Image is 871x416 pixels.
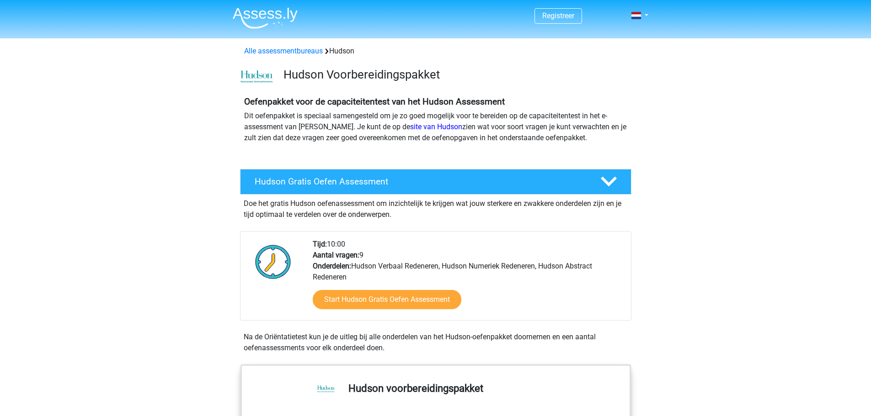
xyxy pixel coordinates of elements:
[244,111,627,143] p: Dit oefenpakket is speciaal samengesteld om je zo goed mogelijk voor te bereiden op de capaciteit...
[313,262,351,270] b: Onderdelen:
[250,239,296,284] img: Klok
[255,176,586,187] h4: Hudson Gratis Oefen Assessment
[240,332,631,353] div: Na de Oriëntatietest kun je de uitleg bij alle onderdelen van het Hudson-oefenpakket doornemen en...
[240,46,631,57] div: Hudson
[306,239,631,320] div: 10:00 9 Hudson Verbaal Redeneren, Hudson Numeriek Redeneren, Hudson Abstract Redeneren
[236,169,635,195] a: Hudson Gratis Oefen Assessment
[313,240,327,248] b: Tijd:
[283,68,624,82] h3: Hudson Voorbereidingspakket
[233,7,298,29] img: Assessly
[244,96,505,107] b: Oefenpakket voor de capaciteitentest van het Hudson Assessment
[244,47,323,55] a: Alle assessmentbureaus
[410,122,462,131] a: site van Hudson
[240,70,273,83] img: cefd0e47479f4eb8e8c001c0d358d5812e054fa8.png
[313,251,359,259] b: Aantal vragen:
[313,290,461,309] a: Start Hudson Gratis Oefen Assessment
[240,195,631,220] div: Doe het gratis Hudson oefenassessment om inzichtelijk te krijgen wat jouw sterkere en zwakkere on...
[542,11,574,20] a: Registreer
